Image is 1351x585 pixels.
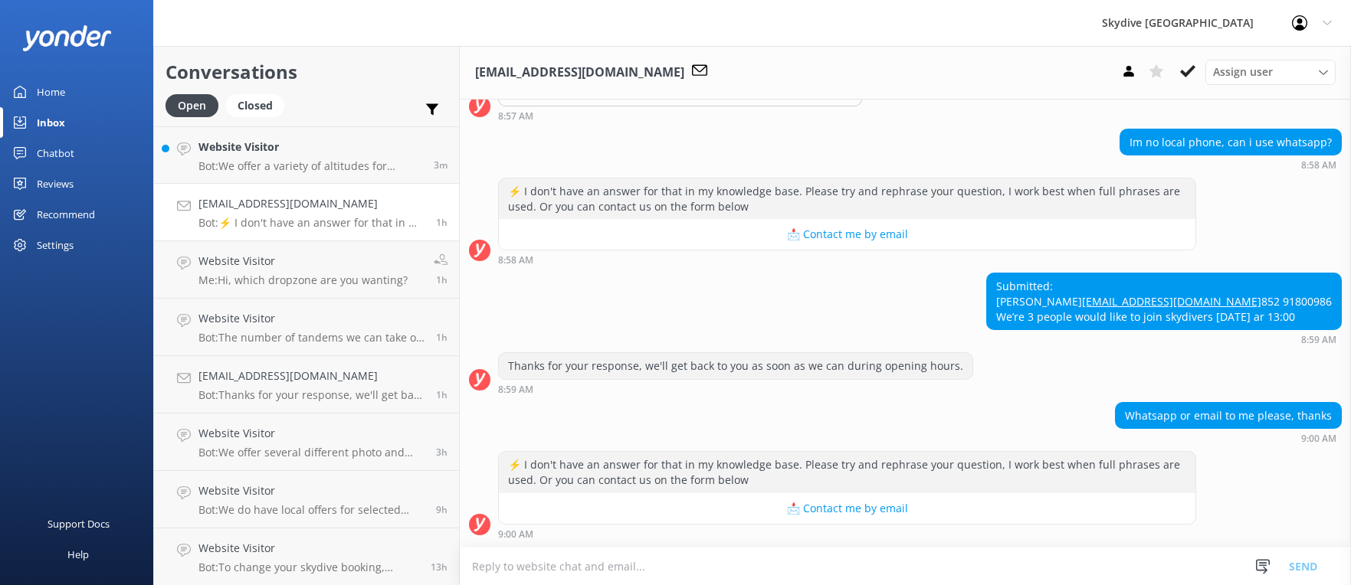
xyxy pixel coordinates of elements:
h4: Website Visitor [198,253,408,270]
h4: Website Visitor [198,482,425,499]
div: 09:00am 11-Aug-2025 (UTC +10:00) Australia/Brisbane [498,528,1196,539]
span: 08:34am 11-Aug-2025 (UTC +10:00) Australia/Brisbane [436,273,448,286]
div: Open [166,94,218,117]
div: 08:59am 11-Aug-2025 (UTC +10:00) Australia/Brisbane [498,384,973,394]
button: 📩 Contact me by email [499,493,1195,524]
p: Bot: Thanks for your response, we'll get back to you as soon as we can during opening hours. [198,388,425,402]
span: 12:10am 11-Aug-2025 (UTC +10:00) Australia/Brisbane [436,503,448,516]
div: Im no local phone, can i use whatsapp? [1120,129,1341,155]
img: yonder-white-logo.png [23,25,111,51]
a: [EMAIL_ADDRESS][DOMAIN_NAME]Bot:Thanks for your response, we'll get back to you as soon as we can... [154,356,459,413]
div: Thanks for your response, we'll get back to you as soon as we can during opening hours. [499,353,972,379]
strong: 8:59 AM [498,385,533,394]
h4: [EMAIL_ADDRESS][DOMAIN_NAME] [198,368,425,384]
h4: Website Visitor [198,310,425,327]
div: 08:57am 11-Aug-2025 (UTC +10:00) Australia/Brisbane [498,110,862,121]
a: Website VisitorBot:We offer several different photo and video packages. The Dedicated/Ultimate pa... [154,413,459,471]
div: Assign User [1205,60,1336,84]
div: 09:00am 11-Aug-2025 (UTC +10:00) Australia/Brisbane [1115,433,1342,443]
div: Whatsapp or email to me please, thanks [1116,403,1341,429]
div: 08:58am 11-Aug-2025 (UTC +10:00) Australia/Brisbane [498,254,1196,265]
div: Closed [226,94,284,117]
h4: [EMAIL_ADDRESS][DOMAIN_NAME] [198,195,425,212]
span: Assign user [1213,64,1273,80]
div: ⚡ I don't have an answer for that in my knowledge base. Please try and rephrase your question, I ... [499,178,1195,219]
a: Open [166,96,226,113]
span: 09:00am 11-Aug-2025 (UTC +10:00) Australia/Brisbane [436,216,448,229]
strong: 8:58 AM [1301,161,1336,170]
strong: 8:59 AM [1301,335,1336,345]
h2: Conversations [166,57,448,87]
div: ⚡ I don't have an answer for that in my knowledge base. Please try and rephrase your question, I ... [499,452,1195,492]
h3: [EMAIL_ADDRESS][DOMAIN_NAME] [475,63,684,83]
h4: Website Visitor [198,139,422,155]
strong: 9:00 AM [1301,434,1336,443]
a: Closed [226,96,292,113]
h4: Website Visitor [198,425,425,442]
a: Website VisitorBot:We offer a variety of altitudes for skydiving, with all dropzones providing ju... [154,126,459,184]
span: 10:03am 11-Aug-2025 (UTC +10:00) Australia/Brisbane [434,159,448,172]
p: Bot: To change your skydive booking, please contact us by calling [PHONE_NUMBER] or emailing [EMA... [198,560,419,574]
p: Bot: ⚡ I don't have an answer for that in my knowledge base. Please try and rephrase your questio... [198,216,425,230]
a: Website VisitorBot:We do have local offers for selected locations. Please check out our current o... [154,471,459,528]
strong: 8:57 AM [498,112,533,121]
a: [EMAIL_ADDRESS][DOMAIN_NAME] [1082,294,1261,309]
span: 08:21am 11-Aug-2025 (UTC +10:00) Australia/Brisbane [436,388,448,401]
div: 08:59am 11-Aug-2025 (UTC +10:00) Australia/Brisbane [986,334,1342,345]
div: Submitted: [PERSON_NAME] 852 91800986 We’re 3 people would like to join skydivers [DATE] ar 13:00 [987,273,1341,329]
span: 06:12am 11-Aug-2025 (UTC +10:00) Australia/Brisbane [436,446,448,459]
p: Bot: We offer several different photo and video packages. The Dedicated/Ultimate packages provide... [198,446,425,459]
strong: 8:58 AM [498,256,533,265]
div: Settings [37,230,74,260]
span: 08:27am 11-Aug-2025 (UTC +10:00) Australia/Brisbane [436,331,448,344]
strong: 9:00 AM [498,530,533,539]
div: Recommend [37,199,95,230]
div: Help [67,539,89,570]
p: Bot: The number of tandems we can take on a plane can vary depending on the location and availabi... [198,331,425,345]
div: Home [37,77,65,107]
p: Me: Hi, which dropzone are you wanting? [198,273,408,287]
h4: Website Visitor [198,540,419,557]
button: 📩 Contact me by email [499,219,1195,250]
span: 08:48pm 10-Aug-2025 (UTC +10:00) Australia/Brisbane [431,560,448,574]
p: Bot: We offer a variety of altitudes for skydiving, with all dropzones providing jumps up to 15,0... [198,159,422,173]
div: Support Docs [48,508,110,539]
div: Inbox [37,107,65,138]
div: 08:58am 11-Aug-2025 (UTC +10:00) Australia/Brisbane [1120,159,1342,170]
div: Reviews [37,168,74,199]
div: Chatbot [37,138,74,168]
a: Website VisitorMe:Hi, which dropzone are you wanting?1h [154,241,459,299]
a: Website VisitorBot:The number of tandems we can take on a plane can vary depending on the locatio... [154,299,459,356]
p: Bot: We do have local offers for selected locations. Please check out our current offers at [URL]... [198,503,425,517]
a: [EMAIL_ADDRESS][DOMAIN_NAME]Bot:⚡ I don't have an answer for that in my knowledge base. Please tr... [154,184,459,241]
